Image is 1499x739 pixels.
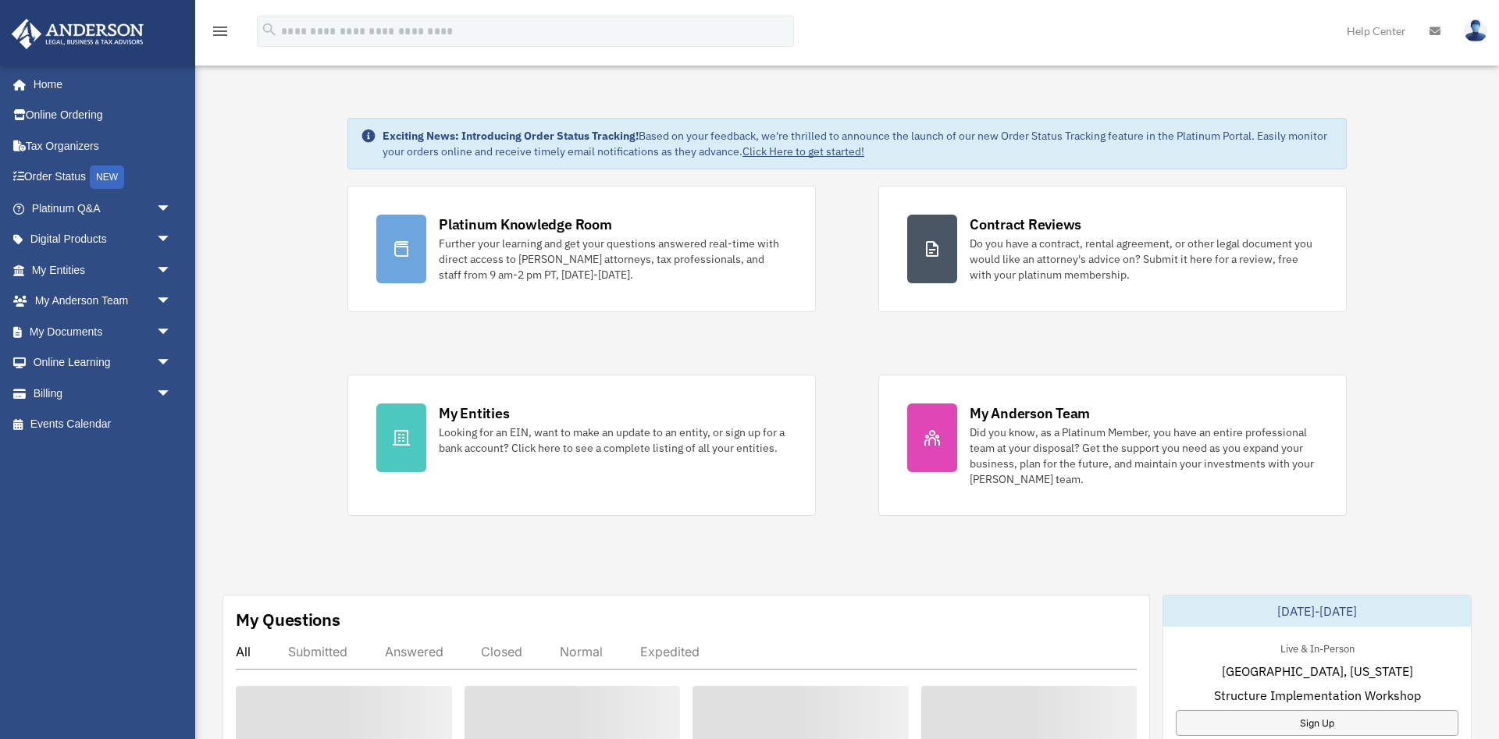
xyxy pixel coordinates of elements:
[156,347,187,379] span: arrow_drop_down
[7,19,148,49] img: Anderson Advisors Platinum Portal
[156,193,187,225] span: arrow_drop_down
[156,378,187,410] span: arrow_drop_down
[878,375,1347,516] a: My Anderson Team Did you know, as a Platinum Member, you have an entire professional team at your...
[156,286,187,318] span: arrow_drop_down
[11,254,195,286] a: My Entitiesarrow_drop_down
[11,347,195,378] a: Online Learningarrow_drop_down
[640,644,700,659] div: Expedited
[878,186,1347,312] a: Contract Reviews Do you have a contract, rental agreement, or other legal document you would like...
[439,236,787,282] div: Further your learning and get your questions answered real-time with direct access to [PERSON_NAM...
[383,129,639,143] strong: Exciting News: Introducing Order Status Tracking!
[288,644,347,659] div: Submitted
[742,144,864,158] a: Click Here to get started!
[11,69,187,100] a: Home
[1464,20,1487,42] img: User Pic
[11,130,195,162] a: Tax Organizers
[1176,710,1458,736] a: Sign Up
[439,425,787,456] div: Looking for an EIN, want to make an update to an entity, or sign up for a bank account? Click her...
[1163,595,1471,627] div: [DATE]-[DATE]
[481,644,522,659] div: Closed
[970,425,1318,487] div: Did you know, as a Platinum Member, you have an entire professional team at your disposal? Get th...
[11,378,195,409] a: Billingarrow_drop_down
[236,608,340,631] div: My Questions
[1214,686,1421,705] span: Structure Implementation Workshop
[11,409,195,440] a: Events Calendar
[560,644,603,659] div: Normal
[156,316,187,348] span: arrow_drop_down
[439,215,612,234] div: Platinum Knowledge Room
[347,375,816,516] a: My Entities Looking for an EIN, want to make an update to an entity, or sign up for a bank accoun...
[11,286,195,317] a: My Anderson Teamarrow_drop_down
[1222,662,1413,680] span: [GEOGRAPHIC_DATA], [US_STATE]
[970,215,1081,234] div: Contract Reviews
[90,165,124,189] div: NEW
[970,403,1090,423] div: My Anderson Team
[261,21,278,38] i: search
[11,162,195,194] a: Order StatusNEW
[439,403,509,423] div: My Entities
[211,27,230,41] a: menu
[347,186,816,312] a: Platinum Knowledge Room Further your learning and get your questions answered real-time with dire...
[11,316,195,347] a: My Documentsarrow_drop_down
[1268,639,1367,656] div: Live & In-Person
[156,254,187,286] span: arrow_drop_down
[211,22,230,41] i: menu
[156,224,187,256] span: arrow_drop_down
[970,236,1318,282] div: Do you have a contract, rental agreement, or other legal document you would like an attorney's ad...
[383,128,1333,159] div: Based on your feedback, we're thrilled to announce the launch of our new Order Status Tracking fe...
[11,100,195,131] a: Online Ordering
[11,224,195,255] a: Digital Productsarrow_drop_down
[236,644,251,659] div: All
[11,193,195,224] a: Platinum Q&Aarrow_drop_down
[385,644,443,659] div: Answered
